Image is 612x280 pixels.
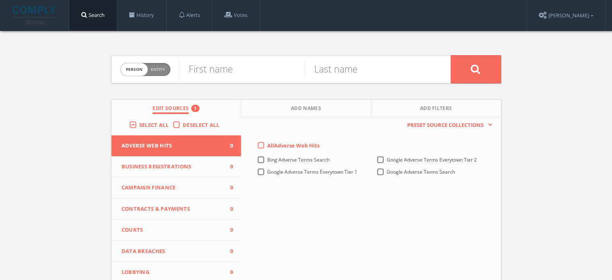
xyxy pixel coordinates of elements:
span: Add Filters [420,105,452,114]
span: Lobbying [122,268,221,276]
button: Data Breaches0 [111,241,241,262]
span: Campaign Finance [122,184,221,192]
button: Adverse Web Hits0 [111,135,241,156]
span: Select All [139,121,169,129]
span: Google Adverse Terms Search [387,168,455,175]
span: 0 [221,247,233,255]
span: Add Names [291,105,321,114]
span: 0 [221,205,233,213]
button: Edit Sources1 [111,100,241,117]
span: 0 [221,142,233,150]
span: Edit Sources [152,105,189,114]
span: Deselect All [183,121,219,129]
span: Business Registrations [122,163,221,171]
span: Google Adverse Terms Everytown Tier 1 [267,168,357,175]
span: Google Adverse Terms Everytown Tier 2 [387,156,477,163]
span: 0 [221,268,233,276]
span: 0 [221,184,233,192]
button: Campaign Finance0 [111,177,241,199]
button: Preset Source Collections [403,121,492,129]
span: Data Breaches [122,247,221,255]
span: 0 [221,226,233,234]
span: Courts [122,226,221,234]
div: 1 [191,105,199,112]
span: All Adverse Web Hits [267,142,319,149]
span: Contracts & Payments [122,205,221,213]
span: 0 [221,163,233,171]
span: Entity [151,66,165,73]
span: Adverse Web Hits [122,142,221,150]
span: Bing Adverse Terms Search [267,156,330,163]
button: Business Registrations0 [111,156,241,178]
button: Courts0 [111,220,241,241]
span: person [121,63,148,76]
span: Preset Source Collections [403,121,488,129]
button: Add Filters [371,100,501,117]
button: Add Names [241,100,371,117]
button: Contracts & Payments0 [111,199,241,220]
img: illumis [12,6,58,25]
